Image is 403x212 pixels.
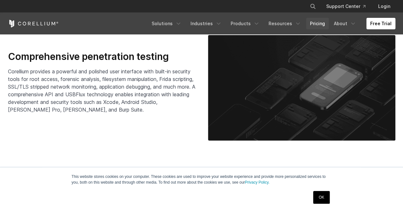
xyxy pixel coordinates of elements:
[245,180,270,185] a: Privacy Policy.
[227,18,263,29] a: Products
[265,18,305,29] a: Resources
[148,18,395,29] div: Navigation Menu
[307,1,319,12] button: Search
[306,18,329,29] a: Pricing
[366,18,395,29] a: Free Trial
[8,51,195,63] h3: Comprehensive penetration testing
[148,18,185,29] a: Solutions
[187,18,226,29] a: Industries
[8,20,59,27] a: Corellium Home
[72,174,332,185] p: This website stores cookies on your computer. These cookies are used to improve your website expe...
[8,68,195,113] span: Corellium provides a powerful and polished user interface with built-in security tools for root a...
[330,18,360,29] a: About
[302,1,395,12] div: Navigation Menu
[373,1,395,12] a: Login
[313,191,329,204] a: OK
[208,35,395,141] img: Corellium_MobilePenTesting
[321,1,371,12] a: Support Center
